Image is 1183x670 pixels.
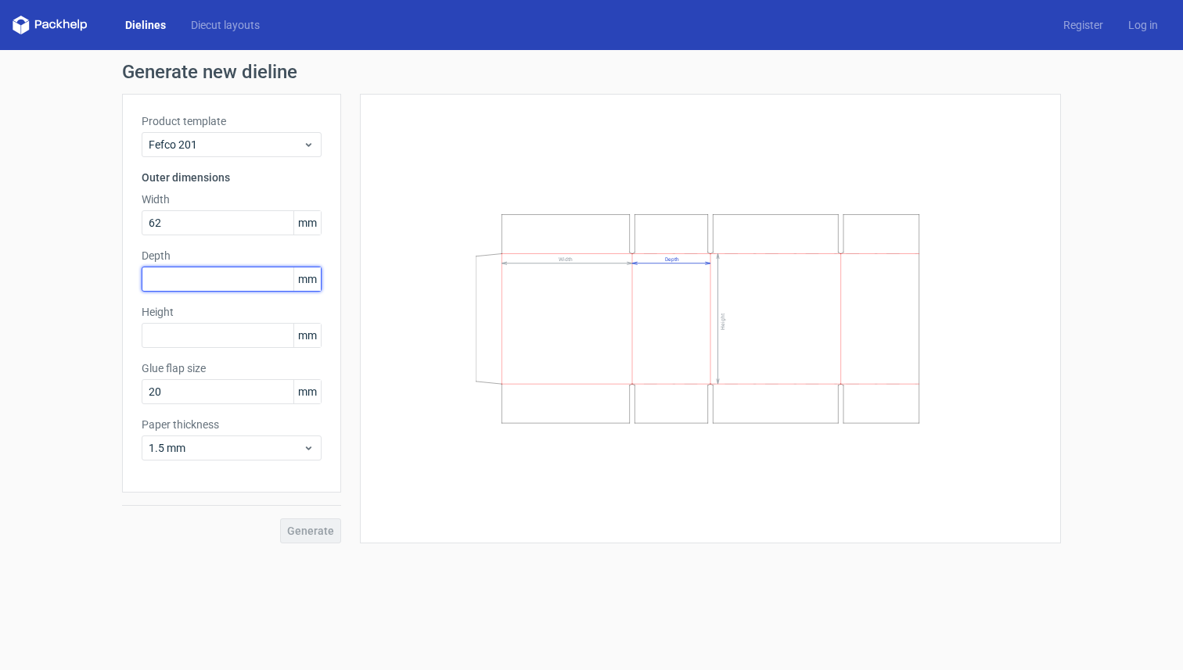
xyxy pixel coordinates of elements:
[142,417,322,432] label: Paper thickness
[142,360,322,376] label: Glue flap size
[665,256,679,263] text: Depth
[1116,17,1170,33] a: Log in
[122,63,1061,81] h1: Generate new dieline
[142,192,322,207] label: Width
[178,17,272,33] a: Diecut layouts
[293,324,321,347] span: mm
[293,211,321,235] span: mm
[149,137,303,152] span: Fefco 201
[293,267,321,291] span: mm
[559,256,573,263] text: Width
[149,440,303,456] span: 1.5 mm
[142,304,322,320] label: Height
[293,380,321,403] span: mm
[142,248,322,263] label: Depth
[113,17,178,33] a: Dielines
[720,314,726,330] text: Height
[142,170,322,185] h3: Outer dimensions
[1051,17,1116,33] a: Register
[142,113,322,129] label: Product template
